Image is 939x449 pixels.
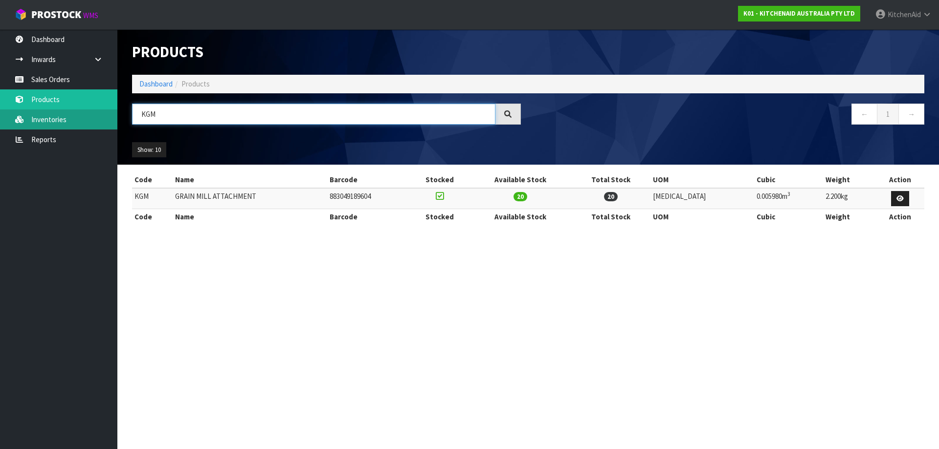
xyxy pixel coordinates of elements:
td: 0.005980m [754,188,824,209]
td: 2.200kg [823,188,876,209]
td: GRAIN MILL ATTACHMENT [173,188,327,209]
th: Name [173,172,327,188]
sup: 3 [787,191,790,197]
input: Search products [132,104,495,125]
nav: Page navigation [536,104,924,128]
th: Name [173,209,327,225]
th: Total Stock [571,172,650,188]
a: → [898,104,924,125]
button: Show: 10 [132,142,166,158]
th: Barcode [327,209,410,225]
span: KitchenAid [888,10,921,19]
a: ← [851,104,877,125]
span: ProStock [31,8,81,21]
th: Stocked [410,172,469,188]
th: Weight [823,172,876,188]
th: Code [132,172,173,188]
a: 1 [877,104,899,125]
td: KGM [132,188,173,209]
th: Available Stock [469,172,571,188]
h1: Products [132,44,521,60]
img: cube-alt.png [15,8,27,21]
td: [MEDICAL_DATA] [650,188,754,209]
th: Available Stock [469,209,571,225]
th: Cubic [754,209,824,225]
strong: K01 - KITCHENAID AUSTRALIA PTY LTD [743,9,855,18]
th: UOM [650,209,754,225]
th: Barcode [327,172,410,188]
th: Code [132,209,173,225]
th: Cubic [754,172,824,188]
small: WMS [83,11,98,20]
th: Stocked [410,209,469,225]
td: 883049189604 [327,188,410,209]
th: Total Stock [571,209,650,225]
a: Dashboard [139,79,173,88]
th: Weight [823,209,876,225]
span: Products [181,79,210,88]
th: UOM [650,172,754,188]
span: 20 [514,192,527,201]
th: Action [876,209,924,225]
span: 20 [604,192,618,201]
th: Action [876,172,924,188]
